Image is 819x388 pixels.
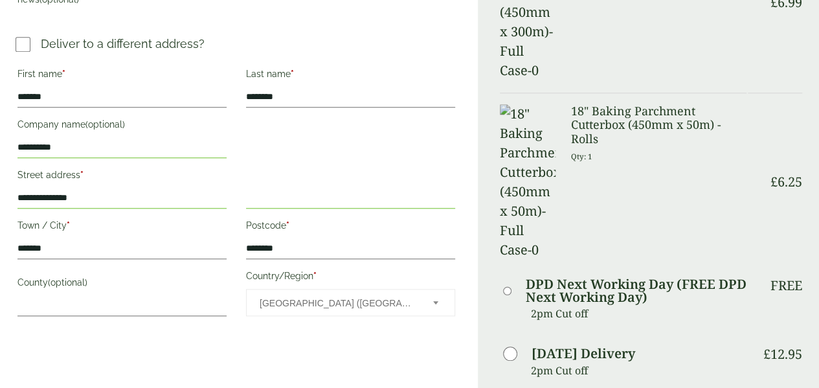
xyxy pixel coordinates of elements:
label: First name [17,65,227,87]
img: 18" Baking Parchment Cutterbox (450mm x 50m)-Full Case-0 [500,104,555,260]
small: Qty: 1 [571,152,592,161]
label: Town / City [17,216,227,238]
label: County [17,273,227,295]
p: Free [770,278,802,293]
span: (optional) [85,119,125,130]
label: Company name [17,115,227,137]
bdi: 6.25 [770,173,802,190]
span: United Kingdom (UK) [260,290,416,317]
label: Street address [17,166,227,188]
abbr: required [80,170,84,180]
label: DPD Next Working Day (FREE DPD Next Working Day) [526,278,746,304]
abbr: required [67,220,70,231]
label: Postcode [246,216,455,238]
abbr: required [286,220,289,231]
span: £ [770,173,778,190]
label: Last name [246,65,455,87]
span: £ [763,345,770,363]
span: (optional) [48,277,87,288]
p: 2pm Cut off [531,361,746,380]
p: 2pm Cut off [531,304,746,323]
label: Country/Region [246,267,455,289]
p: Deliver to a different address? [41,35,205,52]
abbr: required [313,271,317,281]
span: Country/Region [246,289,455,316]
h3: 18" Baking Parchment Cutterbox (450mm x 50m) - Rolls [571,104,746,146]
label: [DATE] Delivery [532,347,635,360]
abbr: required [62,69,65,79]
bdi: 12.95 [763,345,802,363]
abbr: required [291,69,294,79]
